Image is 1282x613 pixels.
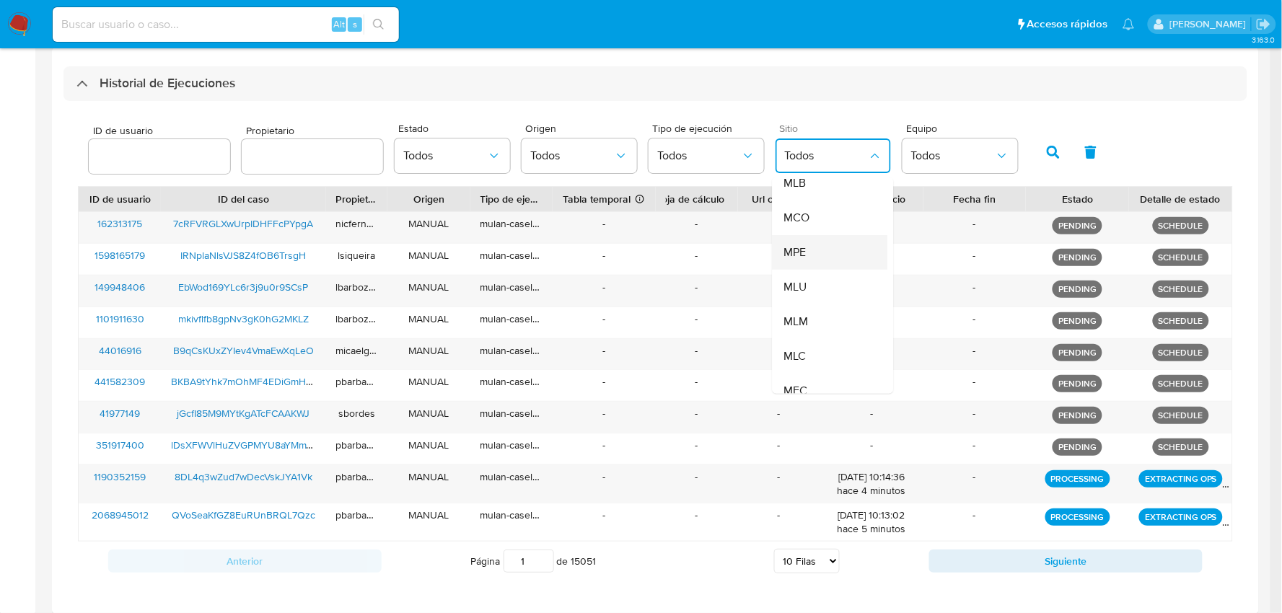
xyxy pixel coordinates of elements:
[53,15,399,34] input: Buscar usuario o caso...
[353,17,357,31] span: s
[1123,18,1135,30] a: Notificaciones
[333,17,345,31] span: Alt
[1169,17,1251,31] p: sandra.chabay@mercadolibre.com
[1252,34,1275,45] span: 3.163.0
[364,14,393,35] button: search-icon
[1256,17,1271,32] a: Salir
[1027,17,1108,32] span: Accesos rápidos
